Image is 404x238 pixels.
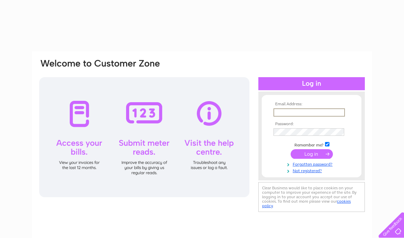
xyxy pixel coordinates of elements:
[258,182,365,212] div: Clear Business would like to place cookies on your computer to improve your experience of the sit...
[273,167,351,174] a: Not registered?
[262,199,351,208] a: cookies policy
[272,102,351,107] th: Email Address:
[272,141,351,148] td: Remember me?
[272,122,351,127] th: Password:
[291,149,333,159] input: Submit
[273,160,351,167] a: Forgotten password?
